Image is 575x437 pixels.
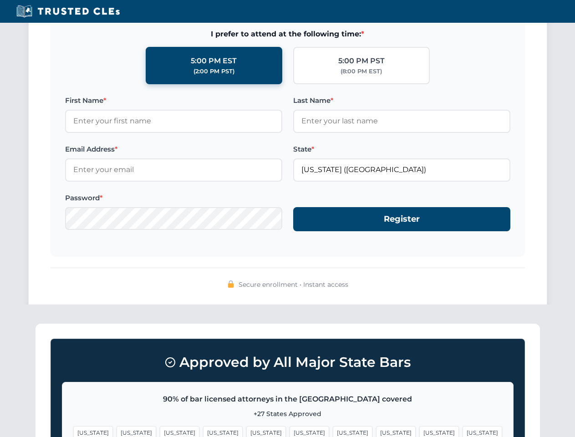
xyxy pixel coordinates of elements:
[73,409,502,419] p: +27 States Approved
[62,350,514,375] h3: Approved by All Major State Bars
[65,95,282,106] label: First Name
[65,28,510,40] span: I prefer to attend at the following time:
[65,144,282,155] label: Email Address
[338,55,385,67] div: 5:00 PM PST
[227,280,234,288] img: 🔒
[65,193,282,203] label: Password
[293,158,510,181] input: Florida (FL)
[341,67,382,76] div: (8:00 PM EST)
[14,5,122,18] img: Trusted CLEs
[193,67,234,76] div: (2:00 PM PST)
[293,207,510,231] button: Register
[65,110,282,132] input: Enter your first name
[293,95,510,106] label: Last Name
[191,55,237,67] div: 5:00 PM EST
[293,110,510,132] input: Enter your last name
[73,393,502,405] p: 90% of bar licensed attorneys in the [GEOGRAPHIC_DATA] covered
[239,279,348,290] span: Secure enrollment • Instant access
[65,158,282,181] input: Enter your email
[293,144,510,155] label: State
